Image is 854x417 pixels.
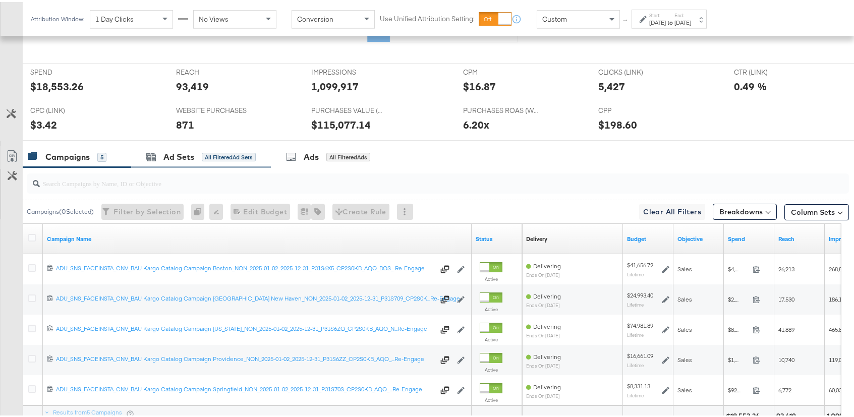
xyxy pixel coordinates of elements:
[677,354,692,362] span: Sales
[627,233,669,241] a: The maximum amount you're willing to spend on your ads, on average each day or over the lifetime ...
[778,384,791,392] span: 6,772
[829,324,848,331] span: 465,811
[56,292,434,303] a: ADU_SNS_FACEINSTA_CNV_BAU Kargo Catalog Campaign [GEOGRAPHIC_DATA] New Haven_NON_2025-01-02_2025-...
[40,167,774,187] input: Search Campaigns by Name, ID or Objective
[728,233,770,241] a: The total amount spent to date.
[728,263,749,271] span: $4,629.17
[542,13,567,22] span: Custom
[677,384,692,392] span: Sales
[326,151,370,160] div: All Filtered Ads
[627,300,644,306] sub: Lifetime
[480,304,502,311] label: Active
[30,14,85,21] div: Attribution Window:
[627,269,644,275] sub: Lifetime
[829,354,848,362] span: 119,064
[56,383,434,391] div: ADU_SNS_FACEINSTA_CNV_BAU Kargo Catalog Campaign Springfield_NON_2025-01-02_2025-12-31_P31S70S_CP...
[480,334,502,341] label: Active
[639,202,705,218] button: Clear All Filters
[56,262,434,270] div: ADU_SNS_FACEINSTA_CNV_BAU Kargo Catalog Campaign Boston_NON_2025-01-02_2025-12-31_P31S6X5_CP2S0KB...
[56,353,434,361] div: ADU_SNS_FACEINSTA_CNV_BAU Kargo Catalog Campaign Providence_NON_2025-01-02_2025-12-31_P31S6ZZ_CP2...
[56,292,434,301] div: ADU_SNS_FACEINSTA_CNV_BAU Kargo Catalog Campaign [GEOGRAPHIC_DATA] New Haven_NON_2025-01-02_2025-...
[728,324,749,331] span: $8,352.72
[526,233,547,241] div: Delivery
[95,13,134,22] span: 1 Day Clicks
[778,354,794,362] span: 10,740
[163,149,194,161] div: Ad Sets
[829,384,845,392] span: 60,039
[677,293,692,301] span: Sales
[533,381,561,389] span: Delivering
[666,17,674,24] strong: to
[728,384,749,392] span: $927.14
[533,351,561,359] span: Delivering
[45,149,90,161] div: Campaigns
[533,321,561,328] span: Delivering
[784,202,849,218] button: Column Sets
[627,289,653,297] div: $24,993.40
[674,10,691,17] label: End:
[643,204,701,216] span: Clear All Filters
[47,233,468,241] a: Your campaign name.
[526,361,561,367] sub: ends on [DATE]
[526,331,561,336] sub: ends on [DATE]
[480,395,502,401] label: Active
[677,233,720,241] a: Your campaign's objective.
[533,260,561,268] span: Delivering
[778,293,794,301] span: 17,530
[191,202,209,218] div: 0
[526,391,561,397] sub: ends on [DATE]
[526,270,561,276] sub: ends on [DATE]
[829,293,848,301] span: 186,115
[480,365,502,371] label: Active
[649,17,666,25] div: [DATE]
[627,360,644,366] sub: Lifetime
[674,17,691,25] div: [DATE]
[97,151,106,160] div: 5
[649,10,666,17] label: Start:
[621,17,631,21] span: ↑
[56,262,434,272] a: ADU_SNS_FACEINSTA_CNV_BAU Kargo Catalog Campaign Boston_NON_2025-01-02_2025-12-31_P31S6X5_CP2S0KB...
[304,149,319,161] div: Ads
[476,233,518,241] a: Shows the current state of your Ad Campaign.
[627,380,650,388] div: $8,331.13
[627,330,644,336] sub: Lifetime
[297,13,333,22] span: Conversion
[202,151,256,160] div: All Filtered Ad Sets
[27,205,94,214] div: Campaigns ( 0 Selected)
[480,274,502,280] label: Active
[533,290,561,298] span: Delivering
[56,383,434,393] a: ADU_SNS_FACEINSTA_CNV_BAU Kargo Catalog Campaign Springfield_NON_2025-01-02_2025-12-31_P31S70S_CP...
[56,323,434,333] a: ADU_SNS_FACEINSTA_CNV_BAU Kargo Catalog Campaign [US_STATE]_NON_2025-01-02_2025-12-31_P31S6ZQ_CP2...
[56,353,434,363] a: ADU_SNS_FACEINSTA_CNV_BAU Kargo Catalog Campaign Providence_NON_2025-01-02_2025-12-31_P31S6ZZ_CP2...
[728,354,749,362] span: $1,853.07
[778,324,794,331] span: 41,889
[627,350,653,358] div: $16,661.09
[713,202,777,218] button: Breakdowns
[677,324,692,331] span: Sales
[677,263,692,271] span: Sales
[526,301,561,306] sub: ends on [DATE]
[199,13,229,22] span: No Views
[627,259,653,267] div: $41,656.72
[778,263,794,271] span: 26,213
[526,233,547,241] a: Reflects the ability of your Ad Campaign to achieve delivery based on ad states, schedule and bud...
[829,263,848,271] span: 268,888
[380,12,475,22] label: Use Unified Attribution Setting:
[778,233,821,241] a: The number of people your ad was served to.
[627,390,644,396] sub: Lifetime
[627,320,653,328] div: $74,981.89
[56,323,434,331] div: ADU_SNS_FACEINSTA_CNV_BAU Kargo Catalog Campaign [US_STATE]_NON_2025-01-02_2025-12-31_P31S6ZQ_CP2...
[728,293,749,301] span: $2,791.16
